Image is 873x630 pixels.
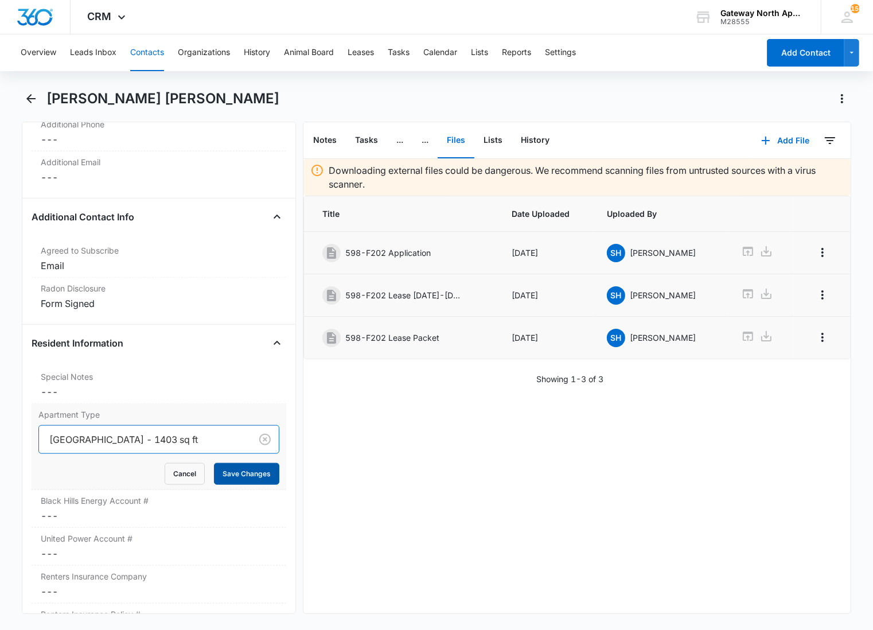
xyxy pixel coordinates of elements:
div: Form Signed [41,297,277,310]
button: Overflow Menu [813,286,832,304]
button: Files [438,123,474,158]
button: Tasks [346,123,387,158]
button: Actions [833,90,851,108]
td: [DATE] [498,232,593,274]
dd: --- [41,547,277,561]
p: 598-F202 Lease Packet [345,332,439,344]
span: Uploaded By [607,208,714,220]
dd: --- [41,385,277,399]
p: 598-F202 Lease [DATE]-[DATE] [345,289,460,301]
label: Additional Phone [41,118,277,130]
label: Agreed to Subscribe [41,244,277,256]
label: Renters Insurance Company [41,570,277,582]
label: Apartment Type [38,409,279,421]
button: Reports [502,34,531,71]
button: Animal Board [284,34,334,71]
button: Calendar [423,34,457,71]
div: Renters Insurance Company--- [32,566,286,604]
button: Close [268,334,286,352]
dd: --- [41,585,277,598]
span: SH [607,286,625,305]
span: Title [322,208,484,220]
label: Radon Disclosure [41,282,277,294]
div: Additional Phone--- [32,114,286,151]
h4: Resident Information [32,336,123,350]
label: United Power Account # [41,532,277,545]
button: Lists [474,123,512,158]
label: Renters Insurance Policy # [41,608,277,620]
span: CRM [88,10,112,22]
span: Date Uploaded [512,208,579,220]
div: Special Notes--- [32,366,286,404]
p: 598-F202 Application [345,247,431,259]
div: United Power Account #--- [32,528,286,566]
button: Notes [304,123,346,158]
p: [PERSON_NAME] [630,289,696,301]
button: Lists [471,34,488,71]
button: Overview [21,34,56,71]
button: Settings [545,34,576,71]
button: Leads Inbox [70,34,116,71]
div: notifications count [851,4,860,13]
span: SH [607,329,625,347]
label: Black Hills Energy Account # [41,495,277,507]
span: 150 [851,4,860,13]
h4: Additional Contact Info [32,210,134,224]
button: ... [387,123,412,158]
button: Overflow Menu [813,328,832,347]
label: Additional Email [41,156,277,168]
dd: --- [41,133,277,146]
button: Contacts [130,34,164,71]
button: History [244,34,270,71]
button: Add Contact [767,39,844,67]
button: Clear [256,430,274,449]
button: Filters [821,131,839,150]
button: History [512,123,559,158]
div: Radon DisclosureForm Signed [32,278,286,315]
p: [PERSON_NAME] [630,247,696,259]
div: Agreed to SubscribeEmail [32,240,286,278]
td: [DATE] [498,274,593,317]
p: Showing 1-3 of 3 [536,373,603,385]
button: Save Changes [214,463,279,485]
div: Email [41,259,277,273]
button: Organizations [178,34,230,71]
label: Special Notes [41,371,277,383]
div: Additional Email--- [32,151,286,189]
div: account name [720,9,804,18]
div: account id [720,18,804,26]
p: Downloading external files could be dangerous. We recommend scanning files from untrusted sources... [329,164,844,191]
button: Add File [750,127,821,154]
div: Black Hills Energy Account #--- [32,490,286,528]
button: Cancel [165,463,205,485]
dd: --- [41,509,277,523]
h1: [PERSON_NAME] [PERSON_NAME] [46,90,279,107]
button: Close [268,208,286,226]
button: Tasks [388,34,410,71]
span: SH [607,244,625,262]
td: [DATE] [498,317,593,359]
button: Leases [348,34,374,71]
button: ... [412,123,438,158]
button: Back [22,90,40,108]
p: [PERSON_NAME] [630,332,696,344]
dd: --- [41,170,277,184]
button: Overflow Menu [813,243,832,262]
